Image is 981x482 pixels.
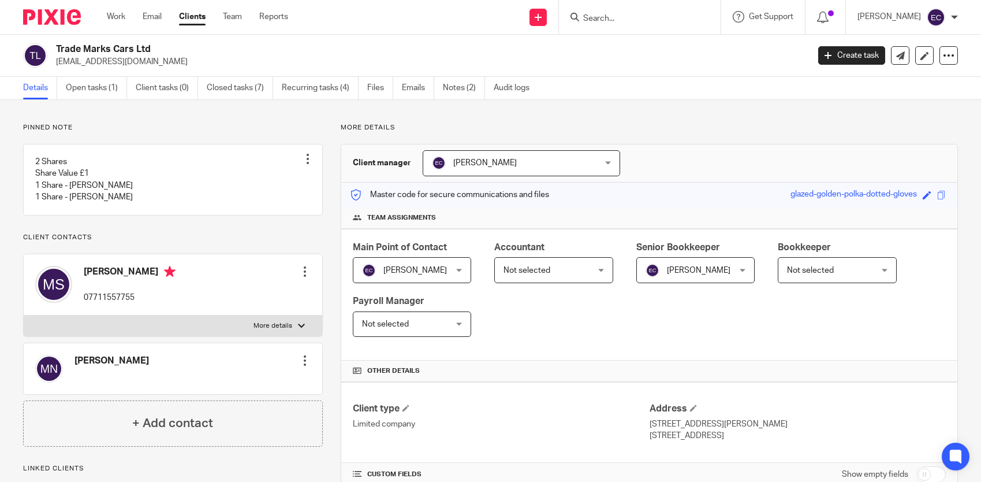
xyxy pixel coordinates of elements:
[667,266,730,275] span: [PERSON_NAME]
[383,266,447,275] span: [PERSON_NAME]
[253,321,292,331] p: More details
[790,188,917,202] div: glazed-golden-polka-dotted-gloves
[341,123,958,132] p: More details
[494,243,544,252] span: Accountant
[362,320,409,328] span: Not selected
[362,264,376,277] img: svg%3E
[107,11,125,23] a: Work
[353,296,424,306] span: Payroll Manager
[927,8,945,27] img: svg%3E
[84,266,176,280] h4: [PERSON_NAME]
[367,213,436,223] span: Team assignments
[23,43,47,68] img: svg%3E
[23,464,323,473] p: Linked clients
[143,11,162,23] a: Email
[778,243,831,252] span: Bookkeeper
[179,11,206,23] a: Clients
[353,157,411,169] h3: Client manager
[650,403,946,415] h4: Address
[432,156,446,170] img: svg%3E
[353,243,447,252] span: Main Point of Contact
[646,264,659,277] img: svg%3E
[35,355,63,383] img: svg%3E
[74,355,149,367] h4: [PERSON_NAME]
[350,189,549,201] p: Master code for secure communications and files
[787,266,834,275] span: Not selected
[164,266,176,277] i: Primary
[857,11,921,23] p: [PERSON_NAME]
[494,77,538,99] a: Audit logs
[207,77,273,99] a: Closed tasks (7)
[818,46,885,65] a: Create task
[503,266,550,275] span: Not selected
[66,77,127,99] a: Open tasks (1)
[282,77,359,99] a: Recurring tasks (4)
[259,11,288,23] a: Reports
[56,56,801,68] p: [EMAIL_ADDRESS][DOMAIN_NAME]
[35,266,72,303] img: svg%3E
[749,13,793,21] span: Get Support
[650,418,946,430] p: [STREET_ADDRESS][PERSON_NAME]
[23,9,81,25] img: Pixie
[402,77,434,99] a: Emails
[367,366,420,376] span: Other details
[353,418,649,430] p: Limited company
[353,470,649,479] h4: CUSTOM FIELDS
[23,233,323,242] p: Client contacts
[650,430,946,442] p: [STREET_ADDRESS]
[223,11,242,23] a: Team
[23,77,57,99] a: Details
[367,77,393,99] a: Files
[23,123,323,132] p: Pinned note
[136,77,198,99] a: Client tasks (0)
[636,243,720,252] span: Senior Bookkeeper
[453,159,517,167] span: [PERSON_NAME]
[582,14,686,24] input: Search
[132,414,213,432] h4: + Add contact
[353,403,649,415] h4: Client type
[443,77,485,99] a: Notes (2)
[842,469,908,480] label: Show empty fields
[84,292,176,303] p: 07711557755
[56,43,652,55] h2: Trade Marks Cars Ltd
